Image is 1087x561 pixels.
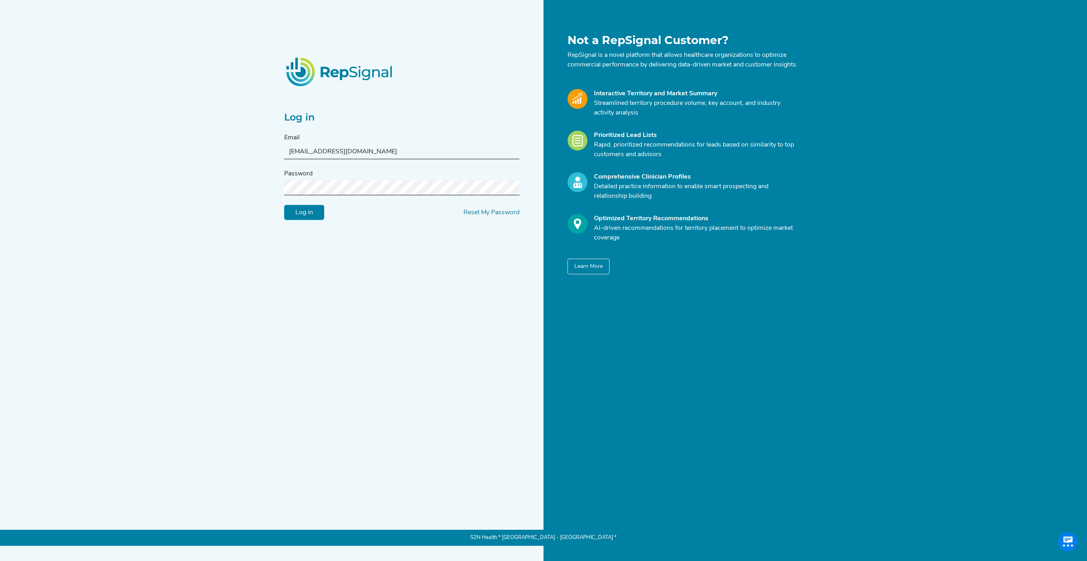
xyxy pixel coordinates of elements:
[276,48,403,96] img: RepSignalLogo.20539ed3.png
[568,89,588,109] img: Market_Icon.a700a4ad.svg
[594,172,798,182] div: Comprehensive Clinician Profiles
[594,223,798,243] p: AI-driven recommendations for territory placement to optimize market coverage
[284,169,313,179] label: Password
[568,50,798,70] p: RepSignal is a novel platform that allows healthcare organizations to optimize commercial perform...
[284,205,324,220] input: Log in
[594,99,798,118] p: Streamlined territory procedure volume, key account, and industry activity analysis
[568,172,588,192] img: Profile_Icon.739e2aba.svg
[568,214,588,234] img: Optimize_Icon.261f85db.svg
[284,112,519,123] h2: Log in
[594,140,798,159] p: Rapid, prioritized recommendations for leads based on similarity to top customers and advisors
[594,182,798,201] p: Detailed practice information to enable smart prospecting and relationship building
[594,214,798,223] div: Optimized Territory Recommendations
[568,259,610,274] button: Learn More
[594,89,798,99] div: Interactive Territory and Market Summary
[594,131,798,140] div: Prioritized Lead Lists
[463,209,519,216] a: Reset My Password
[568,34,798,47] h1: Not a RepSignal Customer?
[284,530,803,546] p: S2N Health * [GEOGRAPHIC_DATA] - [GEOGRAPHIC_DATA] *
[568,131,588,151] img: Leads_Icon.28e8c528.svg
[284,133,300,143] label: Email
